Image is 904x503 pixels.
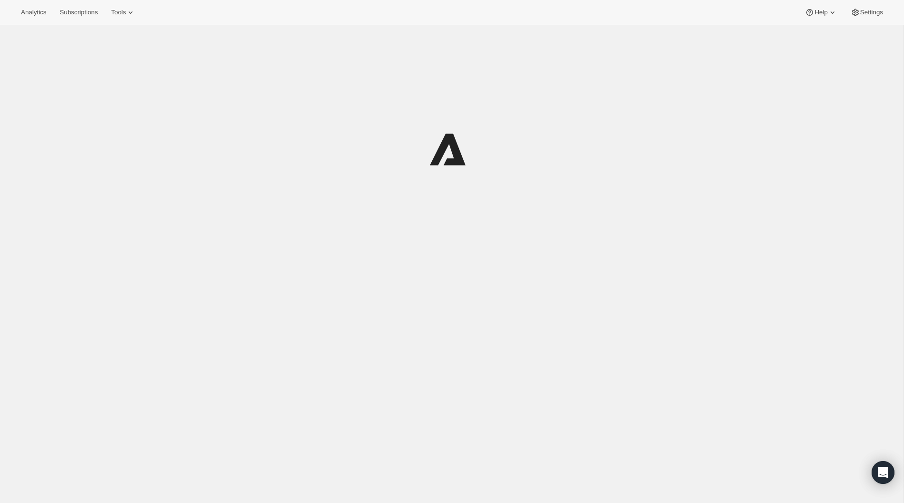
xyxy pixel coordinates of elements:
button: Subscriptions [54,6,103,19]
span: Help [814,9,827,16]
span: Analytics [21,9,46,16]
button: Analytics [15,6,52,19]
span: Settings [860,9,883,16]
div: Open Intercom Messenger [872,461,894,484]
button: Help [799,6,843,19]
button: Settings [845,6,889,19]
span: Subscriptions [60,9,98,16]
span: Tools [111,9,126,16]
button: Tools [105,6,141,19]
